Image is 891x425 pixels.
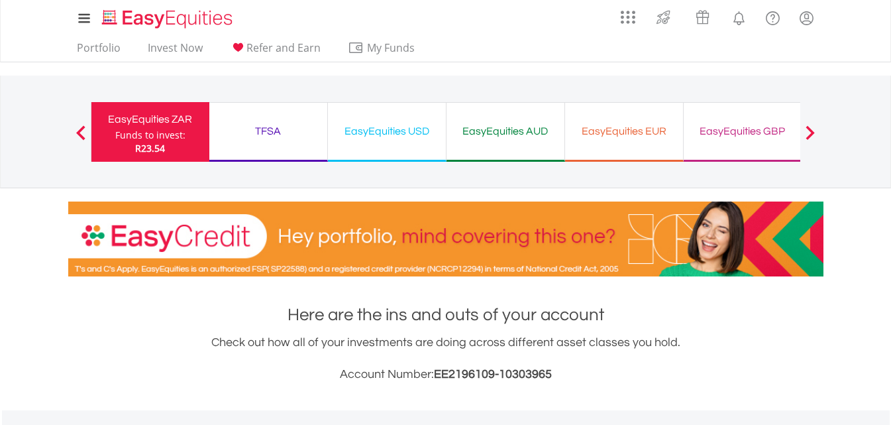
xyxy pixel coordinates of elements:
[135,142,165,154] span: R23.54
[99,8,238,30] img: EasyEquities_Logo.png
[68,334,823,384] div: Check out how all of your investments are doing across different asset classes you hold.
[246,40,321,55] span: Refer and Earn
[115,129,185,142] div: Funds to invest:
[573,122,675,141] div: EasyEquities EUR
[68,303,823,327] h1: Here are the ins and outs of your account
[454,122,556,141] div: EasyEquities AUD
[621,10,635,25] img: grid-menu-icon.svg
[692,7,713,28] img: vouchers-v2.svg
[612,3,644,25] a: AppsGrid
[217,122,319,141] div: TFSA
[72,41,126,62] a: Portfolio
[692,122,794,141] div: EasyEquities GBP
[336,122,438,141] div: EasyEquities USD
[97,3,238,30] a: Home page
[434,368,552,381] span: EE2196109-10303965
[68,132,94,145] button: Previous
[790,3,823,32] a: My Profile
[348,39,435,56] span: My Funds
[653,7,674,28] img: thrive-v2.svg
[722,3,756,30] a: Notifications
[683,3,722,28] a: Vouchers
[142,41,208,62] a: Invest Now
[756,3,790,30] a: FAQ's and Support
[797,132,823,145] button: Next
[99,110,201,129] div: EasyEquities ZAR
[68,365,823,384] h3: Account Number:
[68,202,823,276] img: EasyCredit Promotion Banner
[225,41,326,62] a: Refer and Earn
